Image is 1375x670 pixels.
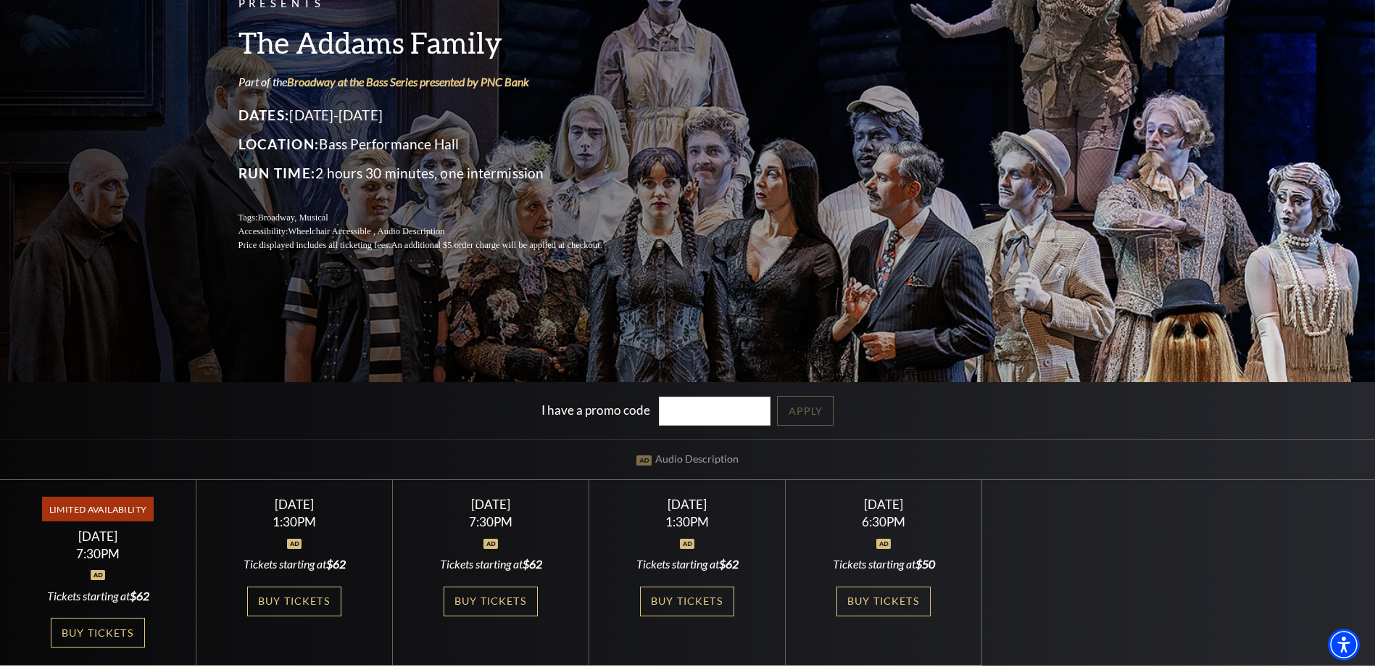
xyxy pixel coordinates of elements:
[238,211,637,225] p: Tags:
[91,570,106,580] img: icon_ad.svg
[247,587,341,616] a: Buy Tickets
[214,497,375,512] div: [DATE]
[836,587,931,616] a: Buy Tickets
[410,497,572,512] div: [DATE]
[42,497,154,521] span: Limited Availability
[876,539,892,549] img: icon_ad.svg
[607,516,768,528] div: 1:30PM
[238,162,637,185] p: 2 hours 30 minutes, one intermission
[287,75,529,88] a: Broadway at the Bass Series presented by PNC Bank
[214,556,375,572] div: Tickets starting at
[238,133,637,156] p: Bass Performance Hall
[607,497,768,512] div: [DATE]
[17,529,179,544] div: [DATE]
[130,589,149,603] span: $62
[410,556,572,572] div: Tickets starting at
[915,557,935,571] span: $50
[214,516,375,528] div: 1:30PM
[238,136,320,152] span: Location:
[326,557,346,571] span: $62
[17,547,179,560] div: 7:30PM
[1328,629,1360,661] div: Accessibility Menu
[238,104,637,127] p: [DATE]-[DATE]
[803,556,965,572] div: Tickets starting at
[51,618,145,648] a: Buy Tickets
[238,107,290,123] span: Dates:
[410,516,572,528] div: 7:30PM
[287,539,302,549] img: icon_ad.svg
[17,588,179,604] div: Tickets starting at
[680,539,695,549] img: icon_ad.svg
[238,165,316,181] span: Run Time:
[444,587,538,616] a: Buy Tickets
[238,225,637,239] p: Accessibility:
[238,239,637,252] p: Price displayed includes all ticketing fees.
[803,516,965,528] div: 6:30PM
[391,240,602,250] span: An additional $5 order charge will be applied at checkout.
[719,557,739,571] span: $62
[238,24,637,61] h3: The Addams Family
[541,402,650,417] label: I have a promo code
[607,556,768,572] div: Tickets starting at
[640,587,734,616] a: Buy Tickets
[803,497,965,512] div: [DATE]
[238,74,637,90] p: Part of the
[288,226,444,236] span: Wheelchair Accessible , Audio Description
[257,212,328,223] span: Broadway, Musical
[523,557,542,571] span: $62
[483,539,499,549] img: icon_ad.svg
